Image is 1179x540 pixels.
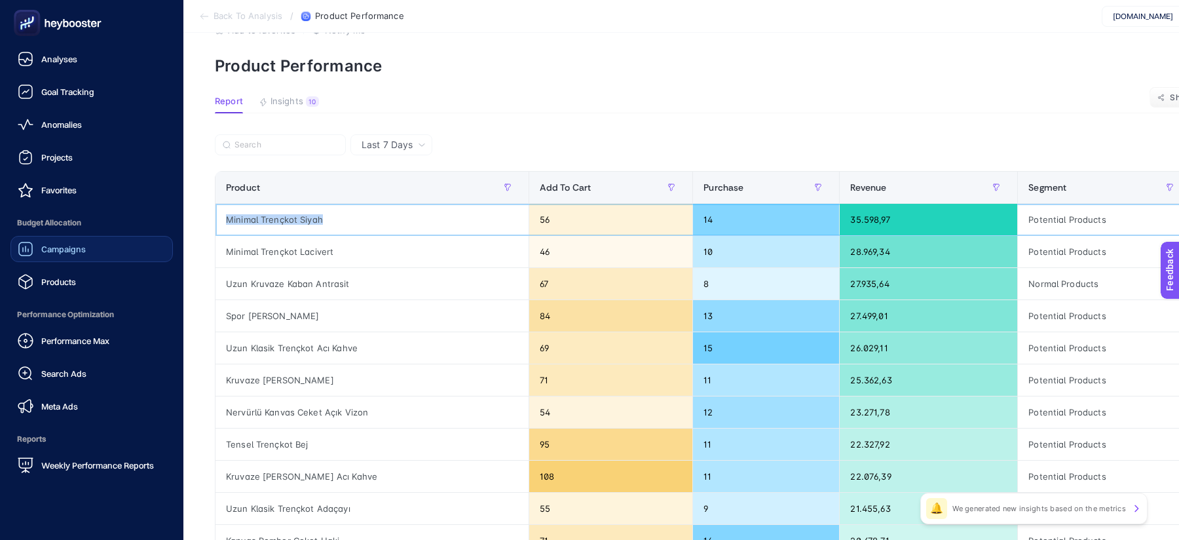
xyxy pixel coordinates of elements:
[840,332,1017,364] div: 26.029,11
[215,204,529,235] div: Minimal Trençkot Siyah
[226,182,260,193] span: Product
[529,204,693,235] div: 56
[10,46,173,72] a: Analyses
[41,368,86,379] span: Search Ads
[10,426,173,452] span: Reports
[10,79,173,105] a: Goal Tracking
[215,236,529,267] div: Minimal Trençkot Lacivert
[529,236,693,267] div: 46
[10,144,173,170] a: Projects
[1028,182,1066,193] span: Segment
[10,236,173,262] a: Campaigns
[840,204,1017,235] div: 35.598,97
[840,396,1017,428] div: 23.271,78
[529,300,693,332] div: 84
[693,268,839,299] div: 8
[41,152,73,163] span: Projects
[10,452,173,478] a: Weekly Performance Reports
[840,268,1017,299] div: 27.935,64
[840,461,1017,492] div: 22.076,39
[10,393,173,419] a: Meta Ads
[693,332,839,364] div: 15
[215,364,529,396] div: Kruvaze [PERSON_NAME]
[693,396,839,428] div: 12
[529,364,693,396] div: 71
[41,185,77,195] span: Favorites
[215,461,529,492] div: Kruvaze [PERSON_NAME] Acı Kahve
[693,493,839,524] div: 9
[306,96,319,107] div: 10
[840,493,1017,524] div: 21.455,63
[215,493,529,524] div: Uzun Klasik Trençkot Adaçayı
[693,461,839,492] div: 11
[850,182,886,193] span: Revenue
[529,332,693,364] div: 69
[10,111,173,138] a: Anomalies
[41,119,82,130] span: Anomalies
[10,269,173,295] a: Products
[234,140,338,150] input: Search
[271,96,303,107] span: Insights
[840,236,1017,267] div: 28.969,34
[10,328,173,354] a: Performance Max
[693,300,839,332] div: 13
[41,401,78,412] span: Meta Ads
[215,300,529,332] div: Spor [PERSON_NAME]
[215,96,243,107] span: Report
[840,300,1017,332] div: 27.499,01
[693,236,839,267] div: 10
[41,87,94,97] span: Goal Tracking
[41,54,77,64] span: Analyses
[529,429,693,460] div: 95
[41,336,109,346] span: Performance Max
[529,268,693,299] div: 67
[41,244,86,254] span: Campaigns
[214,11,282,22] span: Back To Analysis
[693,364,839,396] div: 11
[215,332,529,364] div: Uzun Klasik Trençkot Acı Kahve
[315,11,403,22] span: Product Performance
[693,204,839,235] div: 14
[529,396,693,428] div: 54
[10,360,173,387] a: Search Ads
[693,429,839,460] div: 11
[10,210,173,236] span: Budget Allocation
[926,498,947,519] div: 🔔
[41,277,76,287] span: Products
[215,429,529,460] div: Tensel Trençkot Bej
[540,182,591,193] span: Add To Cart
[10,301,173,328] span: Performance Optimization
[952,503,1126,514] p: We generated new insights based on the metrics
[8,4,50,14] span: Feedback
[215,268,529,299] div: Uzun Kruvaze Kaban Antrasit
[290,10,293,21] span: /
[840,429,1017,460] div: 22.327,92
[362,138,413,151] span: Last 7 Days
[10,177,173,203] a: Favorites
[529,493,693,524] div: 55
[840,364,1017,396] div: 25.362,63
[41,460,154,471] span: Weekly Performance Reports
[529,461,693,492] div: 108
[215,396,529,428] div: Nervürlü Kanvas Ceket Açık Vizon
[703,182,743,193] span: Purchase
